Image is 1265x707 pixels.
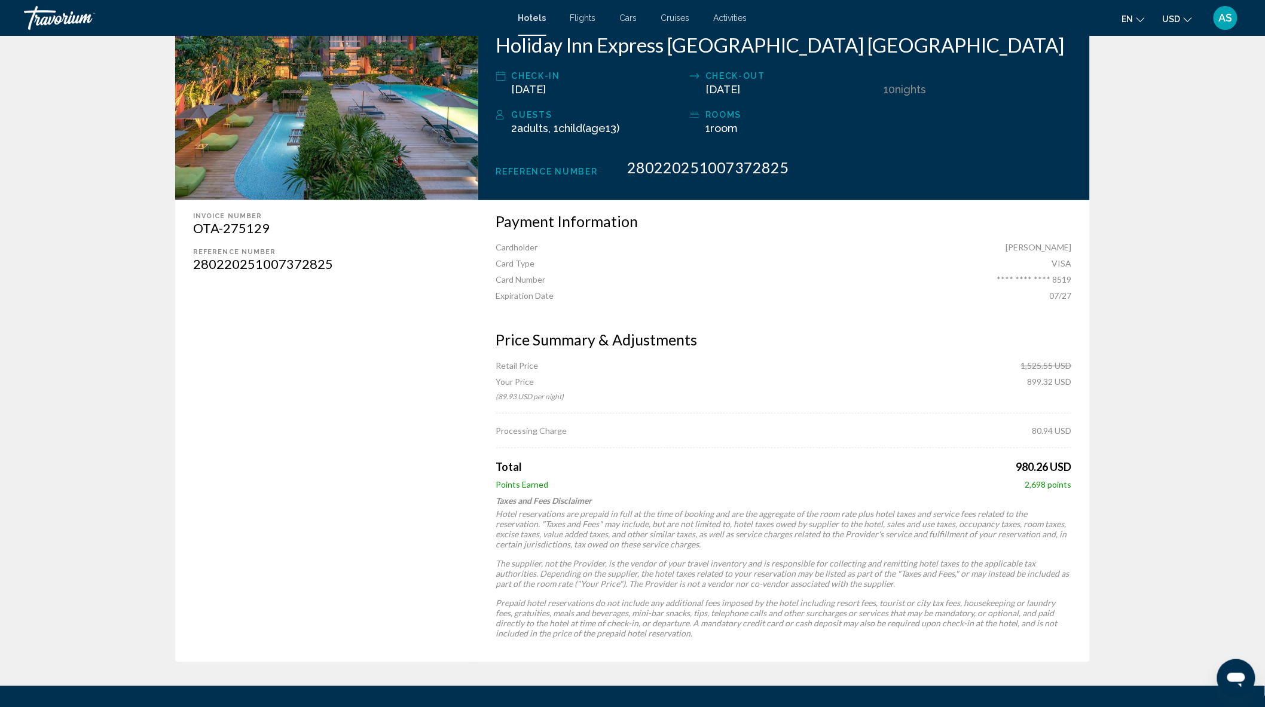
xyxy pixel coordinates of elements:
[1210,5,1241,30] button: User Menu
[1163,10,1192,27] button: Change currency
[518,122,549,134] span: Adults
[496,598,1072,638] p: Prepaid hotel reservations do not include any additional fees imposed by the hotel including reso...
[705,83,740,96] span: [DATE]
[586,122,606,134] span: Age
[193,212,454,220] div: Invoice Number
[1122,10,1145,27] button: Change language
[512,122,549,134] span: 2
[1219,12,1233,24] span: AS
[896,83,927,96] span: Nights
[549,122,620,134] span: , 1
[1021,360,1072,371] span: 1,525.55 USD
[496,330,1072,348] h3: Price Summary & Adjustments
[496,167,598,176] span: Reference Number
[496,212,1072,230] h3: Payment Information
[570,13,596,23] a: Flights
[1052,258,1072,268] span: VISA
[496,558,1072,589] p: The supplier, not the Provider, is the vendor of your travel inventory and is responsible for col...
[496,242,538,252] span: Cardholder
[559,122,583,134] span: Child
[496,393,564,401] span: (89.93 USD per night)
[1032,426,1072,436] span: 80.94 USD
[710,122,738,134] span: Room
[496,274,546,284] span: Card Number
[496,426,567,436] span: Processing Charge
[1163,14,1181,24] span: USD
[705,69,878,83] div: Check-out
[1016,460,1072,473] span: 980.26 USD
[496,495,1072,506] p: Taxes and Fees Disclaimer
[705,108,878,122] div: rooms
[496,258,535,268] span: Card Type
[496,377,534,387] span: Your Price
[1217,659,1255,697] iframe: Кнопка запуска окна обмена сообщениями
[496,290,554,301] span: Expiration Date
[705,122,738,134] span: 1
[496,479,549,489] span: Points Earned
[559,122,620,134] span: ( 13)
[512,83,546,96] span: [DATE]
[193,248,454,256] div: Reference number
[496,460,522,473] span: Total
[496,509,1072,549] p: Hotel reservations are prepaid in full at the time of booking and are the aggregate of the room r...
[24,6,506,30] a: Travorium
[512,69,684,83] div: Check-in
[1025,479,1072,489] span: 2,698 points
[1028,377,1072,387] span: 899.32 USD
[496,33,1072,57] h2: Holiday Inn Express [GEOGRAPHIC_DATA] [GEOGRAPHIC_DATA]
[518,13,546,23] a: Hotels
[884,83,896,96] span: 10
[193,220,454,236] div: OTA-275129
[1050,290,1072,301] span: 07/27
[193,256,454,272] div: 280220251007372825
[714,13,747,23] a: Activities
[512,108,684,122] div: Guests
[1006,242,1072,252] span: [PERSON_NAME]
[661,13,690,23] a: Cruises
[620,13,637,23] a: Cars
[1122,14,1133,24] span: en
[496,360,539,371] span: Retail Price
[628,158,789,176] span: 280220251007372825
